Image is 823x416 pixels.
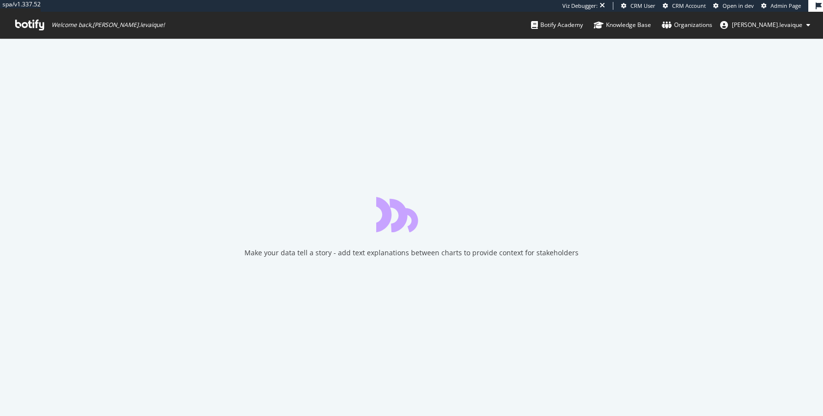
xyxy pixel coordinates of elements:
a: Knowledge Base [594,12,651,38]
button: [PERSON_NAME].levaique [712,17,818,33]
span: Admin Page [771,2,801,9]
div: Viz Debugger: [562,2,598,10]
span: CRM Account [672,2,706,9]
div: Botify Academy [531,20,583,30]
span: CRM User [630,2,655,9]
a: Open in dev [713,2,754,10]
a: Organizations [662,12,712,38]
div: Make your data tell a story - add text explanations between charts to provide context for stakeho... [244,248,579,258]
div: animation [376,197,447,232]
a: Admin Page [761,2,801,10]
a: CRM Account [663,2,706,10]
div: Organizations [662,20,712,30]
div: Knowledge Base [594,20,651,30]
a: Botify Academy [531,12,583,38]
span: Welcome back, [PERSON_NAME].levaique ! [51,21,165,29]
a: CRM User [621,2,655,10]
span: Open in dev [723,2,754,9]
span: nicolas.levaique [732,21,802,29]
